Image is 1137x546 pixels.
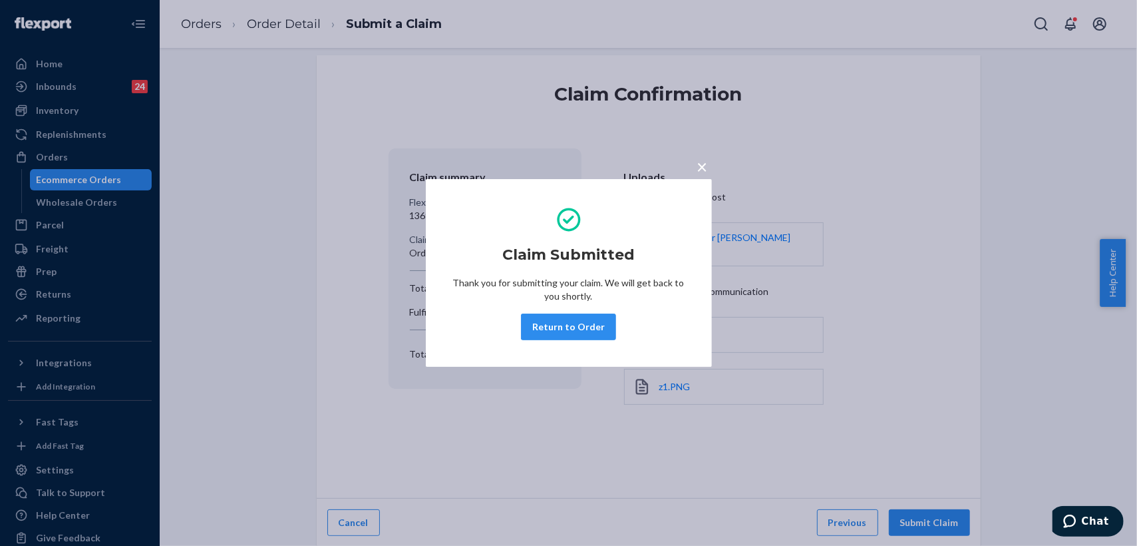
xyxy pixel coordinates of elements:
[521,314,616,340] button: Return to Order
[502,244,635,266] h2: Claim Submitted
[452,276,685,303] p: Thank you for submitting your claim. We will get back to you shortly.
[697,155,708,178] span: ×
[1053,506,1124,539] iframe: Opens a widget where you can chat to one of our agents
